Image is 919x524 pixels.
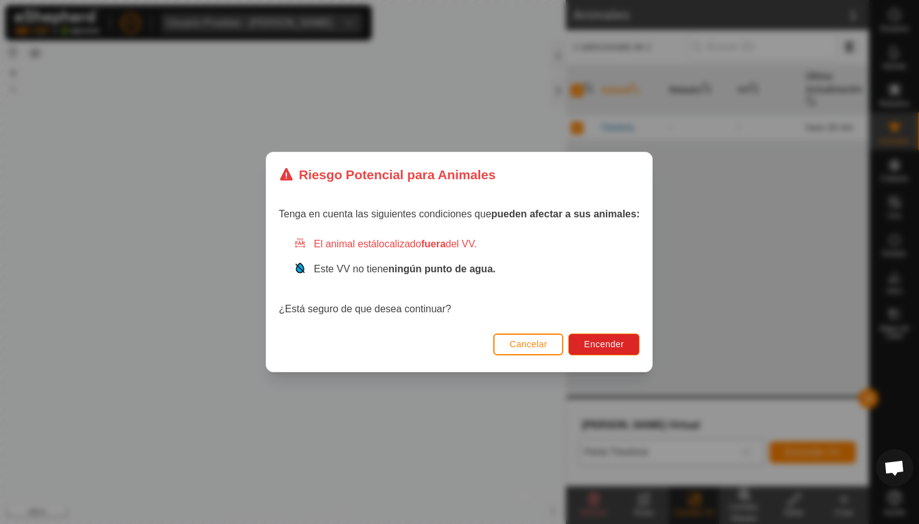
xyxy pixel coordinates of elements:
strong: pueden afectar a sus animales: [491,209,640,219]
span: localizado del VV. [377,239,477,249]
span: Encender [585,339,625,349]
button: Encender [569,334,640,355]
div: El animal está [294,237,640,252]
div: Riesgo Potencial para Animales [279,165,496,184]
strong: ningún punto de agua. [389,264,496,274]
button: Cancelar [494,334,564,355]
span: Tenga en cuenta las siguientes condiciones que [279,209,640,219]
div: ¿Está seguro de que desea continuar? [279,237,640,317]
div: Chat abierto [876,449,913,487]
span: Este VV no tiene [314,264,496,274]
span: Cancelar [510,339,548,349]
strong: fuera [421,239,446,249]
